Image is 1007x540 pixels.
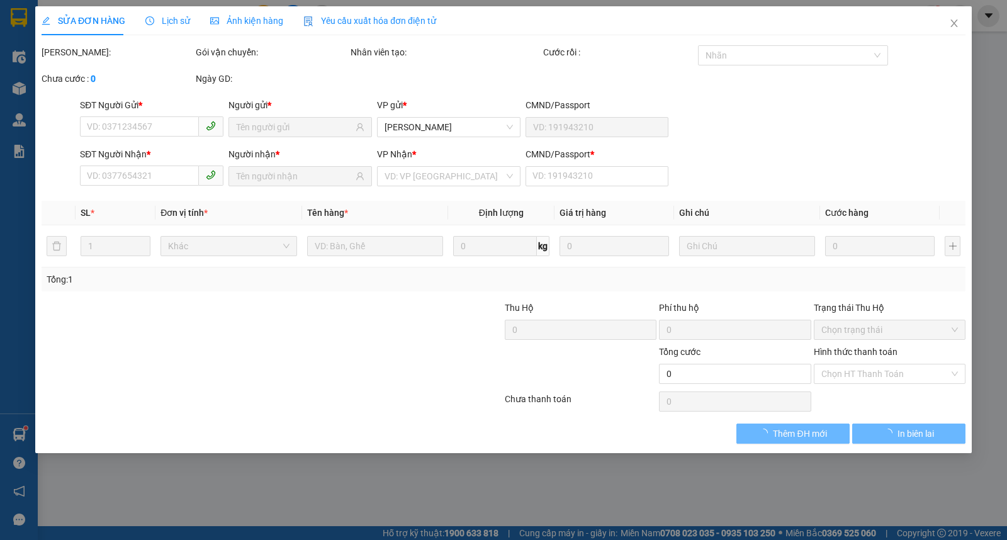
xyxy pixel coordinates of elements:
input: Tên người gửi [236,120,353,134]
input: VD: 191943210 [526,117,669,137]
div: VP gửi [377,98,520,112]
span: Khác [168,237,289,256]
span: loading [884,429,897,437]
button: In biên lai [852,424,965,444]
button: plus [945,236,960,256]
div: SĐT Người Nhận [80,147,223,161]
span: Chọn trạng thái [821,320,958,339]
span: Tổng cước [659,347,700,357]
div: Chưa thanh toán [503,392,658,414]
div: Gói vận chuyển: [196,45,347,59]
th: Ghi chú [674,201,820,225]
div: Cước rồi : [543,45,695,59]
span: VP Nhận [377,149,412,159]
span: close [949,18,959,28]
span: Ảnh kiện hàng [210,16,283,26]
span: Yêu cầu xuất hóa đơn điện tử [303,16,436,26]
span: picture [210,16,219,25]
span: clock-circle [145,16,154,25]
span: loading [759,429,773,437]
div: Phí thu hộ [659,301,811,320]
button: Thêm ĐH mới [736,424,850,444]
span: Thu Hộ [505,303,534,313]
input: Tên người nhận [236,169,353,183]
span: Đơn vị tính [160,208,208,218]
span: user [356,172,364,181]
div: Ngày GD: [196,72,347,86]
span: kg [537,236,549,256]
button: delete [47,236,67,256]
span: Tuy Hòa [385,118,513,137]
div: Tổng: 1 [47,273,390,286]
div: Người gửi [228,98,372,112]
button: Close [937,6,972,42]
div: [PERSON_NAME]: [42,45,193,59]
div: SĐT Người Gửi [80,98,223,112]
div: Nhân viên tạo: [351,45,541,59]
input: 0 [825,236,935,256]
span: Thêm ĐH mới [773,427,826,441]
span: SL [81,208,91,218]
span: Tên hàng [307,208,348,218]
label: Hình thức thanh toán [814,347,897,357]
span: edit [42,16,50,25]
span: phone [206,121,216,131]
div: Người nhận [228,147,372,161]
img: icon [303,16,313,26]
div: Trạng thái Thu Hộ [814,301,965,315]
div: CMND/Passport [526,98,669,112]
span: phone [206,170,216,180]
span: Giá trị hàng [560,208,606,218]
span: In biên lai [897,427,934,441]
input: 0 [560,236,669,256]
input: Ghi Chú [679,236,815,256]
span: Định lượng [479,208,524,218]
span: user [356,123,364,132]
div: CMND/Passport [526,147,669,161]
span: Cước hàng [825,208,869,218]
span: Lịch sử [145,16,190,26]
span: SỬA ĐƠN HÀNG [42,16,125,26]
b: 0 [91,74,96,84]
div: Chưa cước : [42,72,193,86]
input: VD: Bàn, Ghế [307,236,443,256]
